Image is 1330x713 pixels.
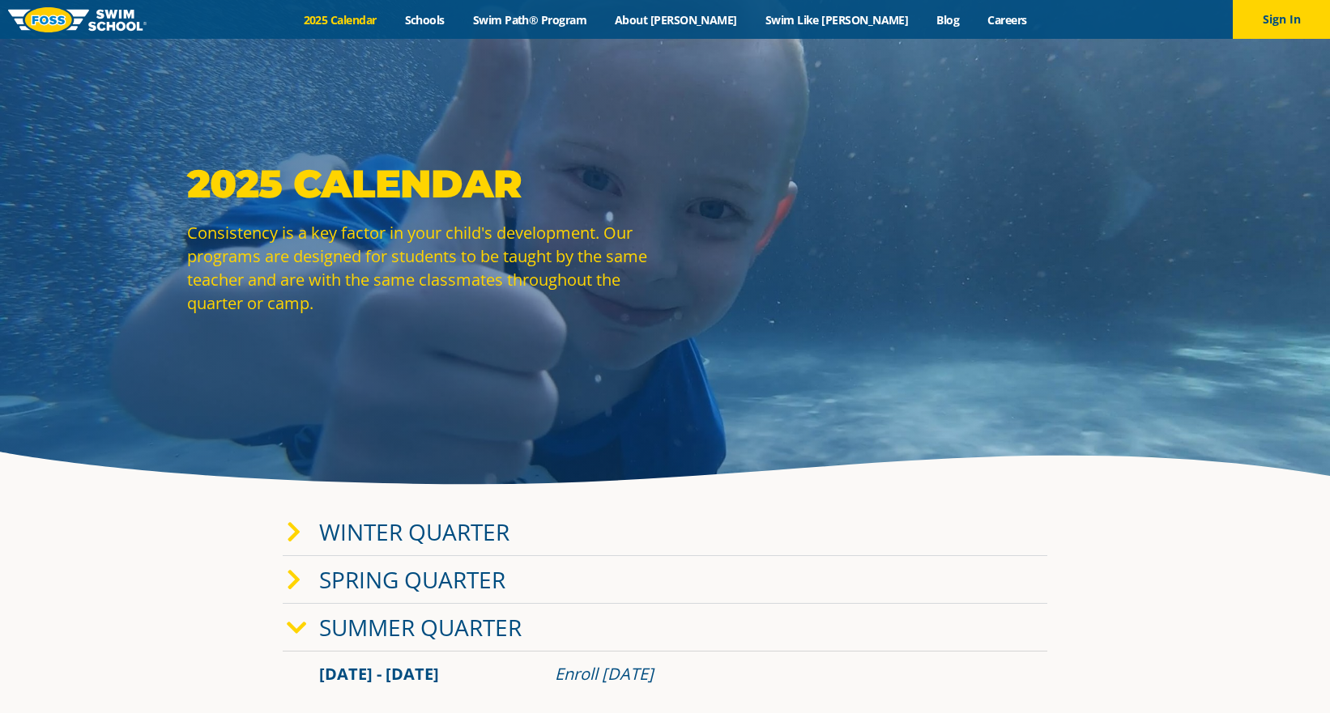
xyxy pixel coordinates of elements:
[289,12,390,28] a: 2025 Calendar
[319,663,439,685] span: [DATE] - [DATE]
[8,7,147,32] img: FOSS Swim School Logo
[458,12,600,28] a: Swim Path® Program
[751,12,923,28] a: Swim Like [PERSON_NAME]
[974,12,1041,28] a: Careers
[187,221,657,315] p: Consistency is a key factor in your child's development. Our programs are designed for students t...
[319,564,505,595] a: Spring Quarter
[555,663,1011,685] div: Enroll [DATE]
[601,12,752,28] a: About [PERSON_NAME]
[390,12,458,28] a: Schools
[187,160,522,207] strong: 2025 Calendar
[319,516,509,547] a: Winter Quarter
[319,612,522,643] a: Summer Quarter
[923,12,974,28] a: Blog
